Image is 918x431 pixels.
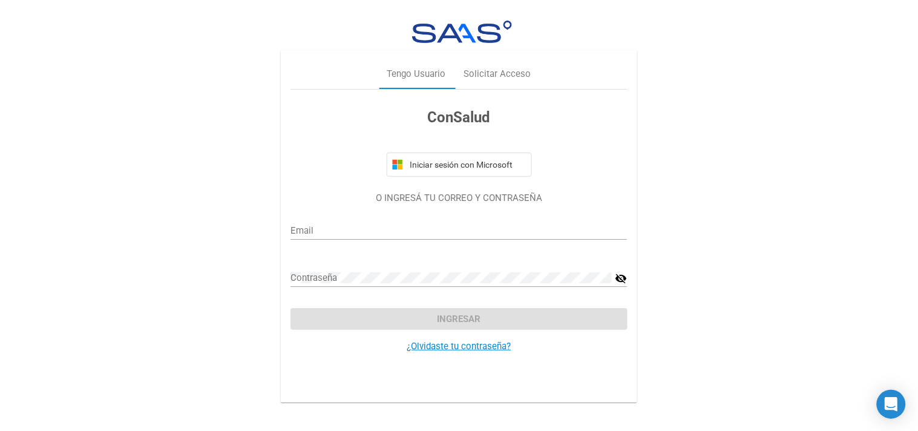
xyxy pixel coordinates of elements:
[290,308,628,330] button: Ingresar
[387,153,532,177] button: Iniciar sesión con Microsoft
[408,160,526,169] span: Iniciar sesión con Microsoft
[387,68,446,82] div: Tengo Usuario
[615,271,628,286] mat-icon: visibility_off
[464,68,531,82] div: Solicitar Acceso
[290,191,628,205] p: O INGRESÁ TU CORREO Y CONTRASEÑA
[407,341,511,352] a: ¿Olvidaste tu contraseña?
[290,107,628,128] h3: ConSalud
[877,390,906,419] div: Open Intercom Messenger
[438,314,481,324] span: Ingresar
